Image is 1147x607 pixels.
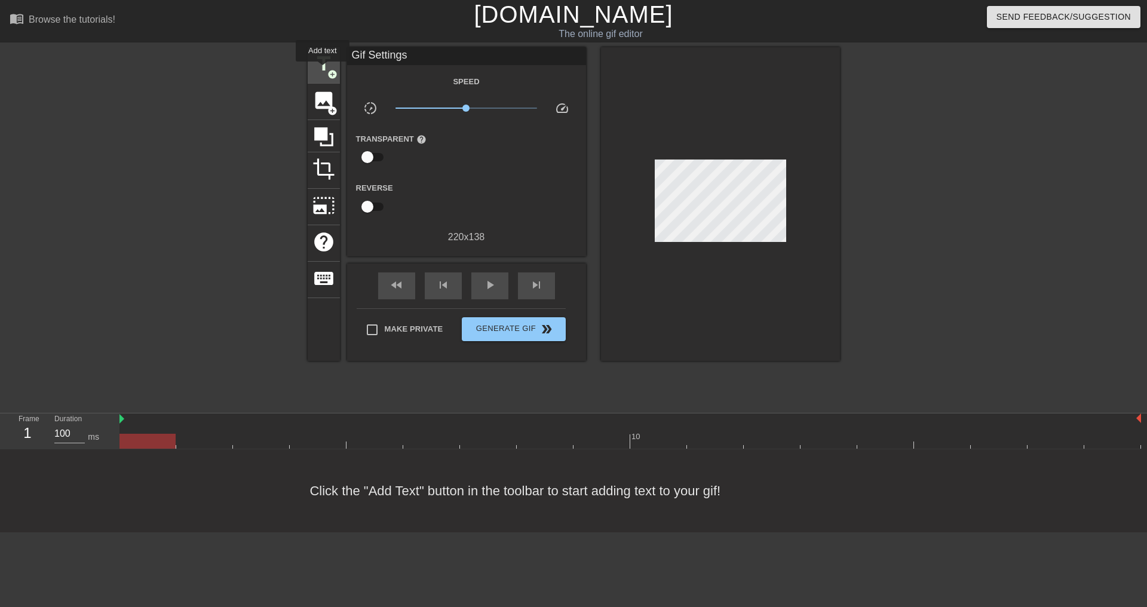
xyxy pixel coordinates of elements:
[363,101,378,115] span: slow_motion_video
[29,14,115,24] div: Browse the tutorials!
[312,231,335,253] span: help
[474,1,673,27] a: [DOMAIN_NAME]
[631,431,642,443] div: 10
[483,278,497,292] span: play_arrow
[356,182,393,194] label: Reverse
[436,278,450,292] span: skip_previous
[555,101,569,115] span: speed
[88,431,99,443] div: ms
[312,194,335,217] span: photo_size_select_large
[10,11,115,30] a: Browse the tutorials!
[987,6,1140,28] button: Send Feedback/Suggestion
[467,322,560,336] span: Generate Gif
[347,47,586,65] div: Gif Settings
[312,53,335,75] span: title
[10,413,45,448] div: Frame
[1136,413,1141,423] img: bound-end.png
[529,278,544,292] span: skip_next
[996,10,1131,24] span: Send Feedback/Suggestion
[462,317,565,341] button: Generate Gif
[347,230,586,244] div: 220 x 138
[356,133,427,145] label: Transparent
[388,27,813,41] div: The online gif editor
[312,267,335,290] span: keyboard
[539,322,554,336] span: double_arrow
[10,11,24,26] span: menu_book
[312,89,335,112] span: image
[327,69,338,79] span: add_circle
[312,158,335,180] span: crop
[416,134,427,145] span: help
[453,76,479,88] label: Speed
[19,422,36,444] div: 1
[390,278,404,292] span: fast_rewind
[327,106,338,116] span: add_circle
[385,323,443,335] span: Make Private
[54,416,82,423] label: Duration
